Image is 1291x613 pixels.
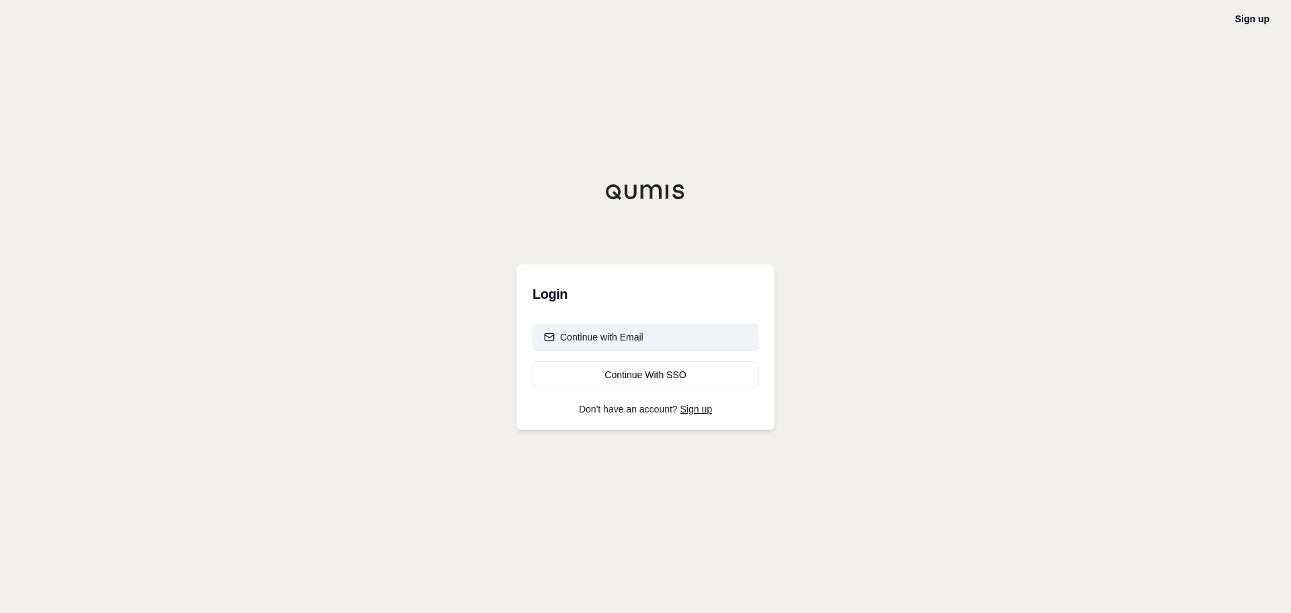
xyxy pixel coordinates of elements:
[533,281,758,308] h3: Login
[533,361,758,388] a: Continue With SSO
[605,184,686,200] img: Qumis
[544,368,747,382] div: Continue With SSO
[544,330,643,344] div: Continue with Email
[1235,13,1269,24] a: Sign up
[680,404,712,414] a: Sign up
[533,404,758,414] p: Don't have an account?
[533,324,758,351] button: Continue with Email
